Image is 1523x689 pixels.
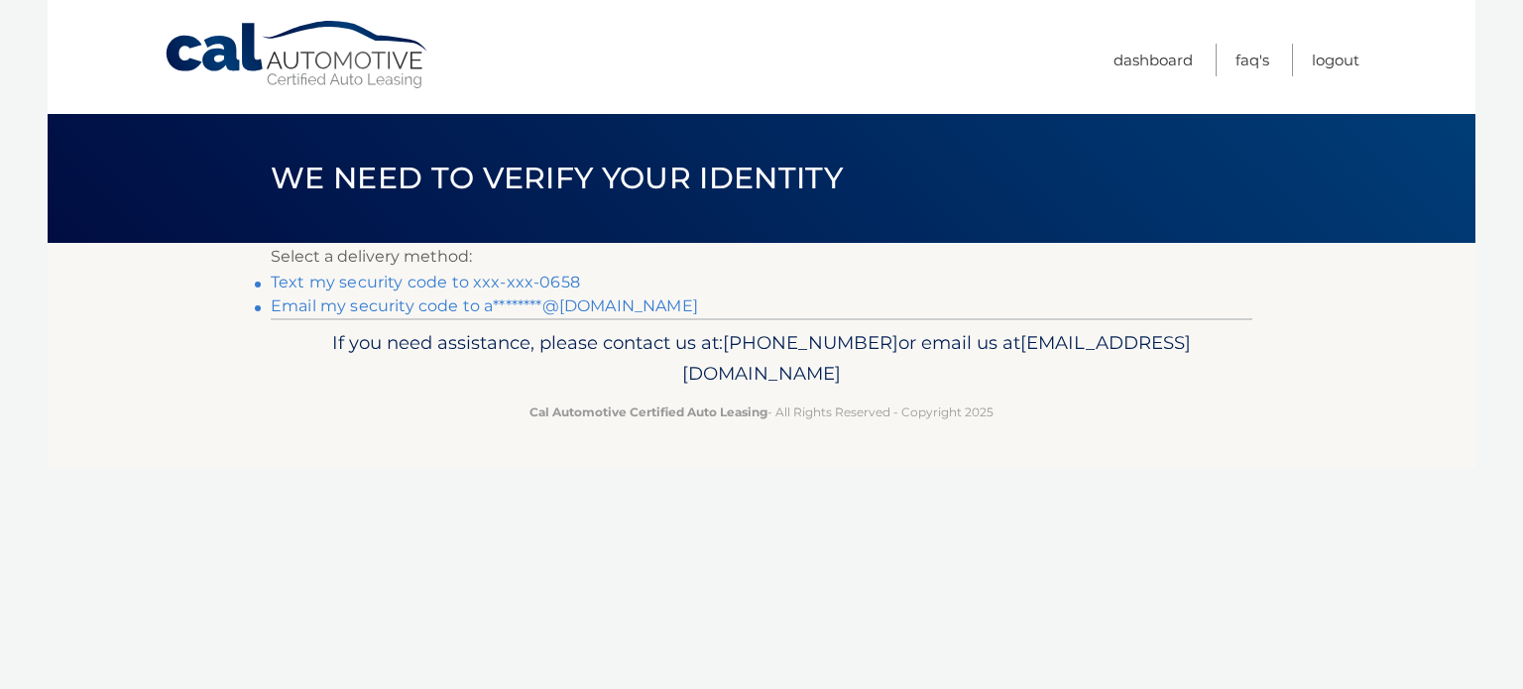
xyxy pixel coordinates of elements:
span: We need to verify your identity [271,160,843,196]
a: Cal Automotive [164,20,431,90]
span: [PHONE_NUMBER] [723,331,898,354]
a: Logout [1312,44,1359,76]
a: FAQ's [1235,44,1269,76]
strong: Cal Automotive Certified Auto Leasing [529,404,767,419]
p: Select a delivery method: [271,243,1252,271]
a: Email my security code to a********@[DOMAIN_NAME] [271,296,698,315]
a: Dashboard [1113,44,1193,76]
p: If you need assistance, please contact us at: or email us at [284,327,1239,391]
a: Text my security code to xxx-xxx-0658 [271,273,580,291]
p: - All Rights Reserved - Copyright 2025 [284,402,1239,422]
